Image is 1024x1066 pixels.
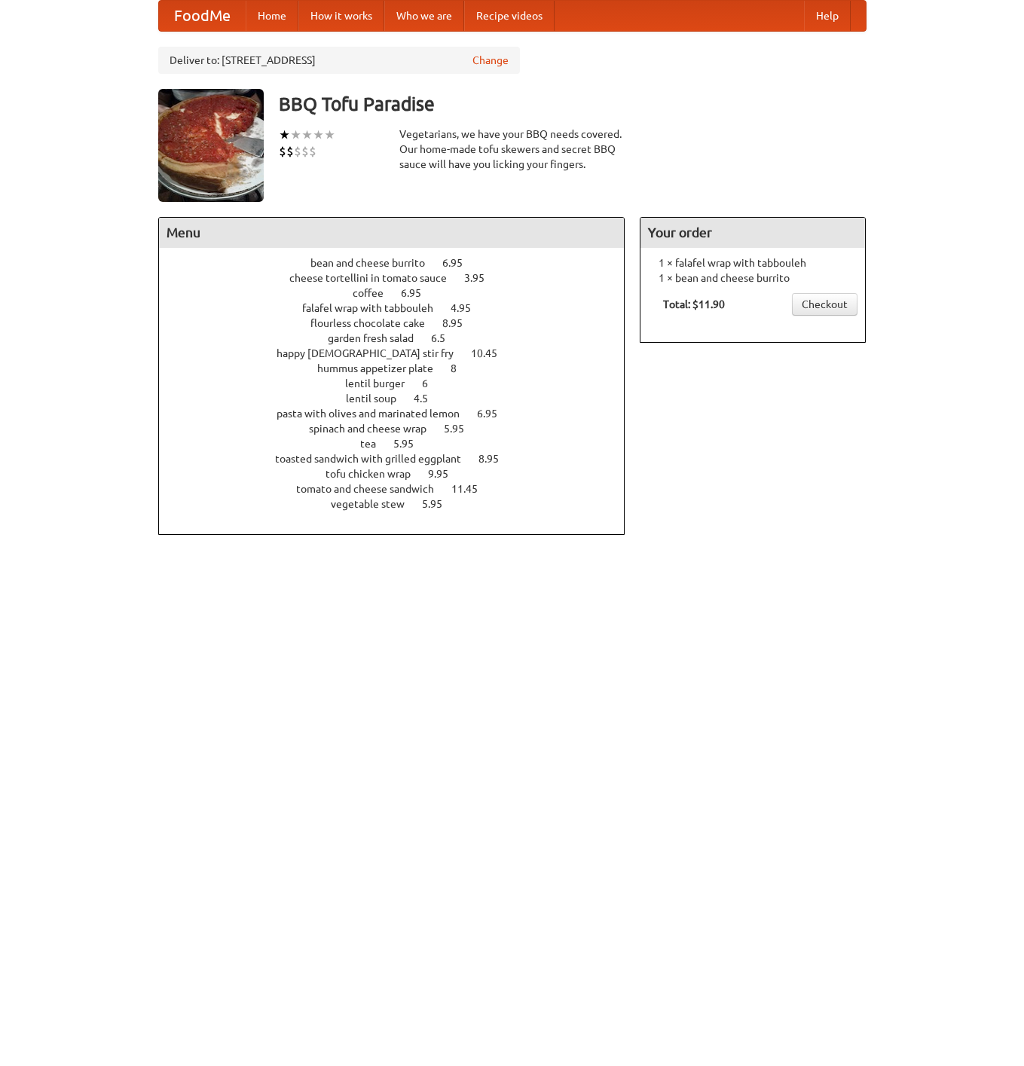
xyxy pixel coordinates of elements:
[317,362,484,374] a: hummus appetizer plate 8
[302,302,499,314] a: falafel wrap with tabbouleh 4.95
[309,423,492,435] a: spinach and cheese wrap 5.95
[277,347,469,359] span: happy [DEMOGRAPHIC_DATA] stir fry
[648,270,857,286] li: 1 × bean and cheese burrito
[328,332,473,344] a: garden fresh salad 6.5
[301,127,313,143] li: ★
[804,1,851,31] a: Help
[792,293,857,316] a: Checkout
[663,298,725,310] b: Total: $11.90
[275,453,527,465] a: toasted sandwich with grilled eggplant 8.95
[313,127,324,143] li: ★
[159,1,246,31] a: FoodMe
[302,302,448,314] span: falafel wrap with tabbouleh
[442,317,478,329] span: 8.95
[451,302,486,314] span: 4.95
[353,287,449,299] a: coffee 6.95
[401,287,436,299] span: 6.95
[422,498,457,510] span: 5.95
[326,468,426,480] span: tofu chicken wrap
[326,468,476,480] a: tofu chicken wrap 9.95
[464,1,555,31] a: Recipe videos
[384,1,464,31] a: Who we are
[472,53,509,68] a: Change
[331,498,420,510] span: vegetable stew
[296,483,506,495] a: tomato and cheese sandwich 11.45
[331,498,470,510] a: vegetable stew 5.95
[317,362,448,374] span: hummus appetizer plate
[296,483,449,495] span: tomato and cheese sandwich
[399,127,625,172] div: Vegetarians, we have your BBQ needs covered. Our home-made tofu skewers and secret BBQ sauce will...
[298,1,384,31] a: How it works
[477,408,512,420] span: 6.95
[451,362,472,374] span: 8
[431,332,460,344] span: 6.5
[158,89,264,202] img: angular.jpg
[290,127,301,143] li: ★
[277,408,525,420] a: pasta with olives and marinated lemon 6.95
[310,317,491,329] a: flourless chocolate cake 8.95
[309,423,442,435] span: spinach and cheese wrap
[422,377,443,389] span: 6
[360,438,391,450] span: tea
[442,257,478,269] span: 6.95
[328,332,429,344] span: garden fresh salad
[393,438,429,450] span: 5.95
[310,317,440,329] span: flourless chocolate cake
[345,377,456,389] a: lentil burger 6
[279,89,867,119] h3: BBQ Tofu Paradise
[289,272,462,284] span: cheese tortellini in tomato sauce
[360,438,442,450] a: tea 5.95
[310,257,440,269] span: bean and cheese burrito
[289,272,512,284] a: cheese tortellini in tomato sauce 3.95
[277,408,475,420] span: pasta with olives and marinated lemon
[277,347,525,359] a: happy [DEMOGRAPHIC_DATA] stir fry 10.45
[279,143,286,160] li: $
[309,143,316,160] li: $
[346,392,411,405] span: lentil soup
[464,272,500,284] span: 3.95
[444,423,479,435] span: 5.95
[478,453,514,465] span: 8.95
[451,483,493,495] span: 11.45
[158,47,520,74] div: Deliver to: [STREET_ADDRESS]
[294,143,301,160] li: $
[353,287,399,299] span: coffee
[324,127,335,143] li: ★
[275,453,476,465] span: toasted sandwich with grilled eggplant
[346,392,456,405] a: lentil soup 4.5
[301,143,309,160] li: $
[310,257,491,269] a: bean and cheese burrito 6.95
[414,392,443,405] span: 4.5
[246,1,298,31] a: Home
[159,218,625,248] h4: Menu
[640,218,865,248] h4: Your order
[471,347,512,359] span: 10.45
[279,127,290,143] li: ★
[648,255,857,270] li: 1 × falafel wrap with tabbouleh
[286,143,294,160] li: $
[428,468,463,480] span: 9.95
[345,377,420,389] span: lentil burger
